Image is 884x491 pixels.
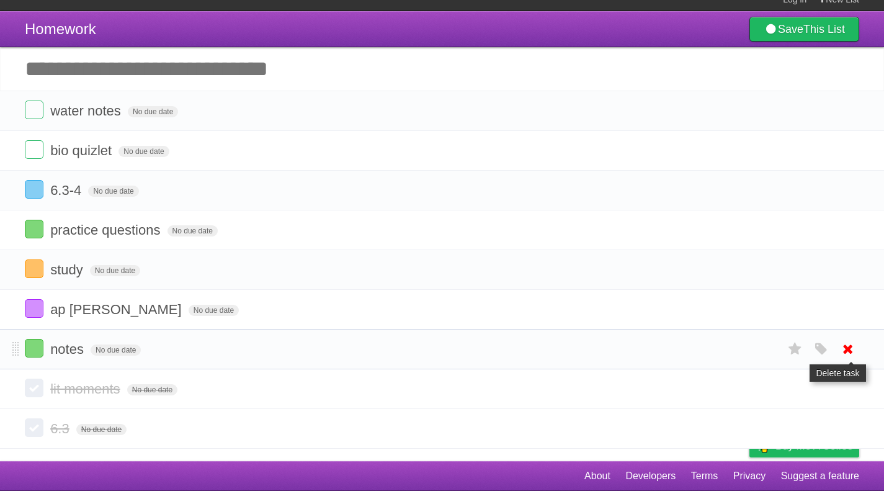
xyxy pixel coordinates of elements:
[88,186,138,197] span: No due date
[50,222,163,238] span: practice questions
[50,341,87,357] span: notes
[803,23,845,35] b: This List
[749,17,859,42] a: SaveThis List
[76,424,127,435] span: No due date
[50,381,123,397] span: lit moments
[50,421,73,436] span: 6.3
[167,225,218,236] span: No due date
[25,20,96,37] span: Homework
[91,345,141,356] span: No due date
[733,464,766,488] a: Privacy
[118,146,169,157] span: No due date
[781,464,859,488] a: Suggest a feature
[50,302,185,317] span: ap [PERSON_NAME]
[50,143,115,158] span: bio quizlet
[25,299,43,318] label: Done
[625,464,676,488] a: Developers
[25,180,43,199] label: Done
[691,464,718,488] a: Terms
[25,339,43,358] label: Done
[50,103,124,119] span: water notes
[50,182,84,198] span: 6.3-4
[25,140,43,159] label: Done
[189,305,239,316] span: No due date
[775,435,853,457] span: Buy me a coffee
[25,259,43,278] label: Done
[50,262,86,277] span: study
[90,265,140,276] span: No due date
[25,418,43,437] label: Done
[25,220,43,238] label: Done
[127,384,177,395] span: No due date
[128,106,178,117] span: No due date
[25,379,43,397] label: Done
[784,339,807,359] label: Star task
[584,464,610,488] a: About
[25,101,43,119] label: Done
